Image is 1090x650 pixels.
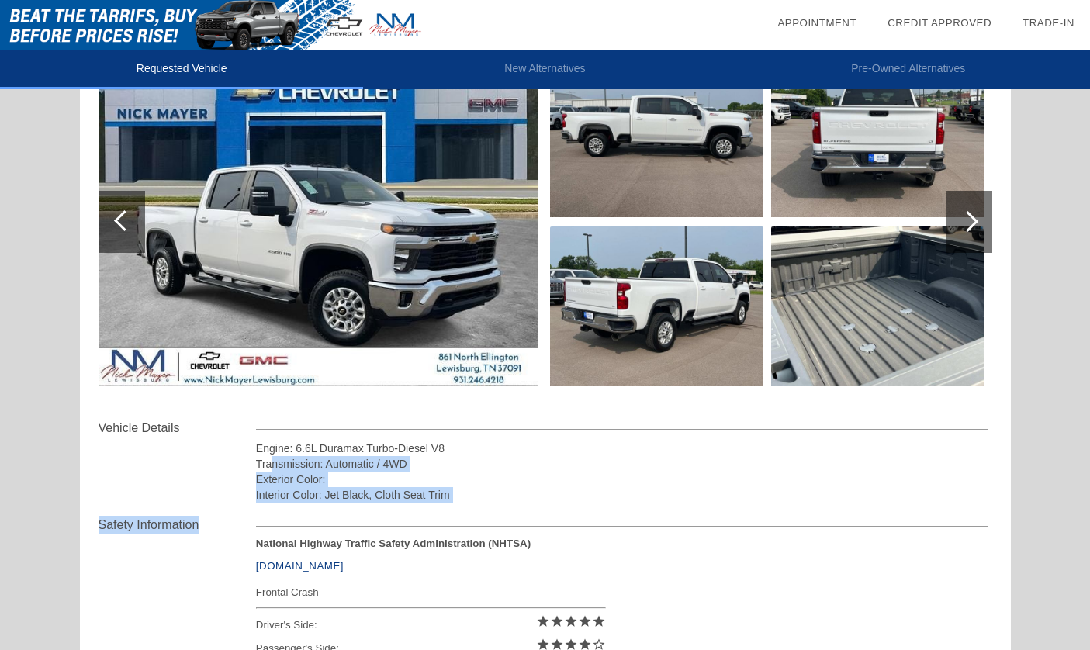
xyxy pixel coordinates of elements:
[256,441,989,456] div: Engine: 6.6L Duramax Turbo-Diesel V8
[888,17,991,29] a: Credit Approved
[536,614,550,628] i: star
[256,487,989,503] div: Interior Color: Jet Black, Cloth Seat Trim
[564,614,578,628] i: star
[550,226,763,386] img: 3.jpg
[578,614,592,628] i: star
[771,57,984,217] img: 4.jpg
[550,614,564,628] i: star
[777,17,856,29] a: Appointment
[256,472,989,487] div: Exterior Color:
[256,583,606,602] div: Frontal Crash
[1023,17,1074,29] a: Trade-In
[256,560,344,572] a: [DOMAIN_NAME]
[99,57,538,386] img: 1.jpg
[256,614,606,637] div: Driver's Side:
[99,419,256,437] div: Vehicle Details
[99,516,256,534] div: Safety Information
[256,538,531,549] strong: National Highway Traffic Safety Administration (NHTSA)
[363,50,726,89] li: New Alternatives
[771,226,984,386] img: 5.jpg
[592,614,606,628] i: star
[727,50,1090,89] li: Pre-Owned Alternatives
[256,456,989,472] div: Transmission: Automatic / 4WD
[550,57,763,217] img: 2.jpg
